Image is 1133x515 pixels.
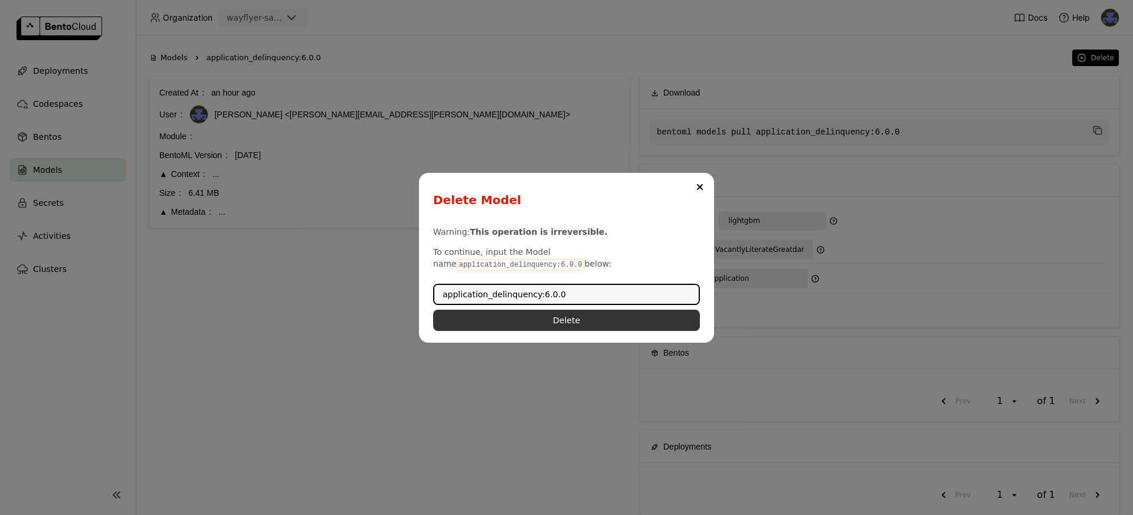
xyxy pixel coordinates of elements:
div: Delete Model [433,192,695,208]
button: Delete [433,310,700,331]
div: dialog [419,173,714,343]
code: application_delinquency:6.0.0 [457,259,585,271]
span: To continue, input the Model name [433,247,551,268]
b: This operation is irreversible. [470,227,607,237]
span: below: [585,259,611,268]
span: Warning: [433,227,470,237]
button: Close [693,180,707,194]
